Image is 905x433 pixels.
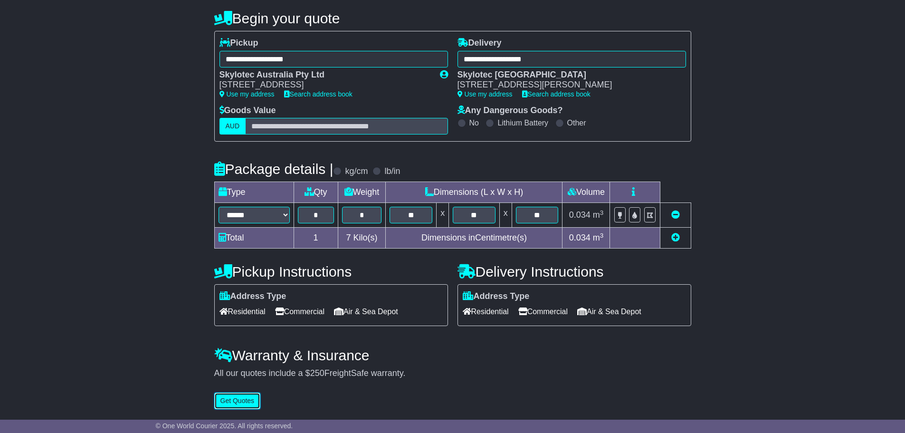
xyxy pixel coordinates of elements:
[219,118,246,135] label: AUD
[463,291,530,302] label: Address Type
[219,90,275,98] a: Use my address
[214,182,294,203] td: Type
[593,233,604,242] span: m
[457,70,676,80] div: Skylotec [GEOGRAPHIC_DATA]
[219,304,266,319] span: Residential
[294,182,338,203] td: Qty
[518,304,568,319] span: Commercial
[437,203,449,228] td: x
[214,264,448,279] h4: Pickup Instructions
[600,232,604,239] sup: 3
[567,118,586,127] label: Other
[214,161,333,177] h4: Package details |
[334,304,398,319] span: Air & Sea Depot
[457,90,513,98] a: Use my address
[497,118,548,127] label: Lithium Battery
[214,228,294,249] td: Total
[499,203,512,228] td: x
[569,210,591,220] span: 0.034
[219,38,258,48] label: Pickup
[457,80,676,90] div: [STREET_ADDRESS][PERSON_NAME]
[219,70,430,80] div: Skylotec Australia Pty Ltd
[577,304,641,319] span: Air & Sea Depot
[671,233,680,242] a: Add new item
[345,166,368,177] label: kg/cm
[671,210,680,220] a: Remove this item
[469,118,479,127] label: No
[522,90,591,98] a: Search address book
[219,106,276,116] label: Goods Value
[156,422,293,430] span: © One World Courier 2025. All rights reserved.
[346,233,351,242] span: 7
[219,80,430,90] div: [STREET_ADDRESS]
[386,228,562,249] td: Dimensions in Centimetre(s)
[214,393,261,409] button: Get Quotes
[457,264,691,279] h4: Delivery Instructions
[593,210,604,220] span: m
[457,38,502,48] label: Delivery
[214,368,691,379] div: All our quotes include a $ FreightSafe warranty.
[338,182,386,203] td: Weight
[214,347,691,363] h4: Warranty & Insurance
[219,291,286,302] label: Address Type
[600,209,604,216] sup: 3
[284,90,352,98] a: Search address book
[338,228,386,249] td: Kilo(s)
[294,228,338,249] td: 1
[569,233,591,242] span: 0.034
[384,166,400,177] label: lb/in
[463,304,509,319] span: Residential
[275,304,324,319] span: Commercial
[386,182,562,203] td: Dimensions (L x W x H)
[562,182,610,203] td: Volume
[214,10,691,26] h4: Begin your quote
[457,106,563,116] label: Any Dangerous Goods?
[310,368,324,378] span: 250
